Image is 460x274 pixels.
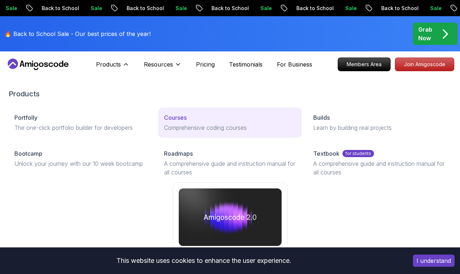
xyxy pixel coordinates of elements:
a: CoursesComprehensive coding courses [158,108,302,138]
p: A comprehensive guide and instruction manual for all courses [313,159,446,177]
a: Pricing [196,60,215,69]
p: Comprehensive coding courses [164,123,296,132]
img: amigoscode 2.0 [179,188,282,246]
a: RoadmapsA comprehensive guide and instruction manual for all courses [158,143,302,182]
button: Products [96,60,129,74]
button: Resources [144,60,182,74]
p: Courses [164,113,187,122]
p: Sale [255,5,278,12]
div: This website uses cookies to enhance the user experience. [5,253,402,269]
p: Learn by building real projects [313,123,446,132]
p: Back to School [375,5,424,12]
button: Accept cookies [413,255,455,267]
a: Join Amigoscode [395,58,454,71]
p: Products [96,60,121,69]
p: Unlock your journey with our 10 week bootcamp [14,159,147,168]
a: BuildsLearn by building real projects [308,108,451,138]
p: Builds [313,113,330,122]
p: Back to School [36,5,85,12]
a: For Business [277,60,312,69]
a: Textbookfor studentsA comprehensive guide and instruction manual for all courses [308,143,451,182]
p: Textbook [313,149,340,158]
a: Members Area [338,58,391,71]
p: Sale [170,5,193,12]
p: Join Amigoscode [395,58,454,71]
p: 🔥 Back to School Sale - Our best prices of the year! [4,29,151,38]
p: for students [342,150,374,157]
a: BootcampUnlock your journey with our 10 week bootcamp [9,143,152,174]
p: Back to School [121,5,170,12]
p: Grab Now [418,25,432,42]
p: Back to School [206,5,255,12]
p: Bootcamp [14,149,42,158]
p: Resources [144,60,173,69]
p: A comprehensive guide and instruction manual for all courses [164,159,296,177]
p: Sale [340,5,363,12]
a: Testimonials [229,60,263,69]
p: The one-click portfolio builder for developers [14,123,147,132]
p: Sale [85,5,108,12]
p: Portfolly [14,113,37,122]
p: Roadmaps [164,149,193,158]
p: Sale [424,5,447,12]
a: PortfollyThe one-click portfolio builder for developers [9,108,152,138]
h2: Products [9,89,451,99]
p: Back to School [291,5,340,12]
